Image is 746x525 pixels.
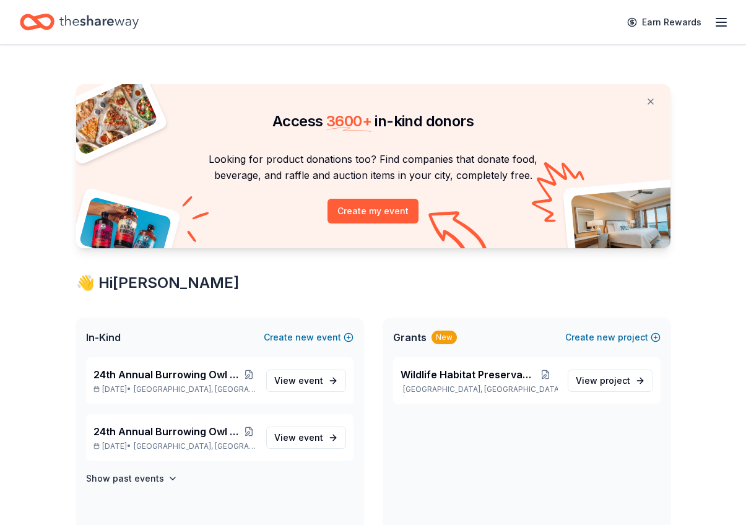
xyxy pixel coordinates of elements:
img: Pizza [62,77,158,156]
div: New [432,331,457,344]
p: [GEOGRAPHIC_DATA], [GEOGRAPHIC_DATA] [401,384,558,394]
a: View event [266,427,346,449]
span: 24th Annual Burrowing Owl Festival and on-line auction [93,367,243,382]
span: Access in-kind donors [272,112,474,130]
span: project [600,375,630,386]
span: new [597,330,615,345]
button: Create my event [327,199,419,223]
button: Createnewevent [264,330,353,345]
a: View event [266,370,346,392]
span: Grants [393,330,427,345]
span: [GEOGRAPHIC_DATA], [GEOGRAPHIC_DATA] [134,441,256,451]
span: View [576,373,630,388]
p: Looking for product donations too? Find companies that donate food, beverage, and raffle and auct... [91,151,656,184]
span: 3600 + [326,112,371,130]
span: [GEOGRAPHIC_DATA], [GEOGRAPHIC_DATA] [134,384,256,394]
span: In-Kind [86,330,121,345]
div: 👋 Hi [PERSON_NAME] [76,273,670,293]
a: View project [568,370,653,392]
span: event [298,432,323,443]
p: [DATE] • [93,441,256,451]
span: new [295,330,314,345]
h4: Show past events [86,471,164,486]
a: Earn Rewards [620,11,709,33]
span: Wildlife Habitat Preservation [401,367,534,382]
span: 24th Annual Burrowing Owl Festival and on-line auction [93,424,243,439]
img: Curvy arrow [428,211,490,258]
span: View [274,430,323,445]
button: Show past events [86,471,178,486]
p: [DATE] • [93,384,256,394]
button: Createnewproject [565,330,661,345]
span: View [274,373,323,388]
a: Home [20,7,139,37]
span: event [298,375,323,386]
